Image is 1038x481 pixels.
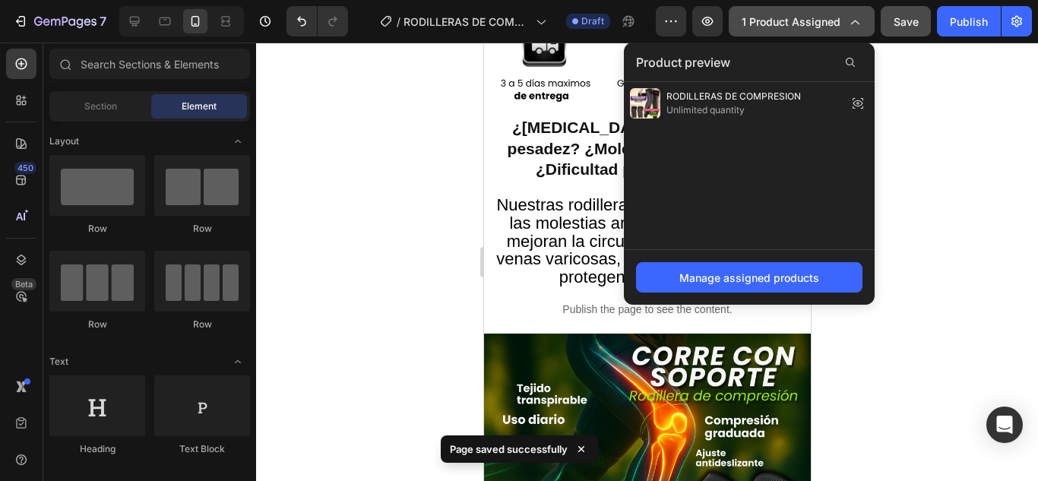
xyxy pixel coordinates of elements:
[403,14,530,30] span: RODILLERAS DE COMPRESION
[666,103,801,117] span: Unlimited quantity
[154,318,250,331] div: Row
[14,162,36,174] div: 450
[49,318,145,331] div: Row
[84,100,117,113] span: Section
[450,441,568,457] p: Page saved successfully
[636,262,862,293] button: Manage assigned products
[49,355,68,369] span: Text
[154,222,250,236] div: Row
[49,222,145,236] div: Row
[742,14,840,30] span: 1 product assigned
[484,43,811,481] iframe: Design area
[636,53,730,71] span: Product preview
[286,6,348,36] div: Undo/Redo
[6,6,113,36] button: 7
[154,442,250,456] div: Text Block
[630,88,660,119] img: preview-img
[950,14,988,30] div: Publish
[581,14,604,28] span: Draft
[986,407,1023,443] div: Open Intercom Messenger
[100,12,106,30] p: 7
[49,49,250,79] input: Search Sections & Elements
[49,134,79,148] span: Layout
[226,129,250,153] span: Toggle open
[881,6,931,36] button: Save
[666,90,801,103] span: RODILLERAS DE COMPRESION
[894,15,919,28] span: Save
[729,6,875,36] button: 1 product assigned
[49,442,145,456] div: Heading
[679,270,819,286] div: Manage assigned products
[182,100,217,113] span: Element
[397,14,400,30] span: /
[11,278,36,290] div: Beta
[226,350,250,374] span: Toggle open
[937,6,1001,36] button: Publish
